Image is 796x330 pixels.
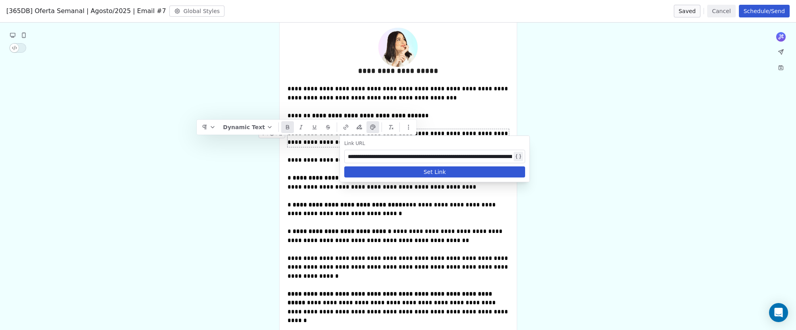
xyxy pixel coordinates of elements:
span: [365DB] Oferta Semanal | Agosto/2025 | Email #7 [6,6,166,16]
button: Global Styles [169,6,225,17]
button: Dynamic Text [220,121,276,133]
div: Link URL [344,140,525,147]
button: Set Link [344,166,525,177]
button: Saved [674,5,700,17]
button: Cancel [707,5,735,17]
button: Schedule/Send [739,5,790,17]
